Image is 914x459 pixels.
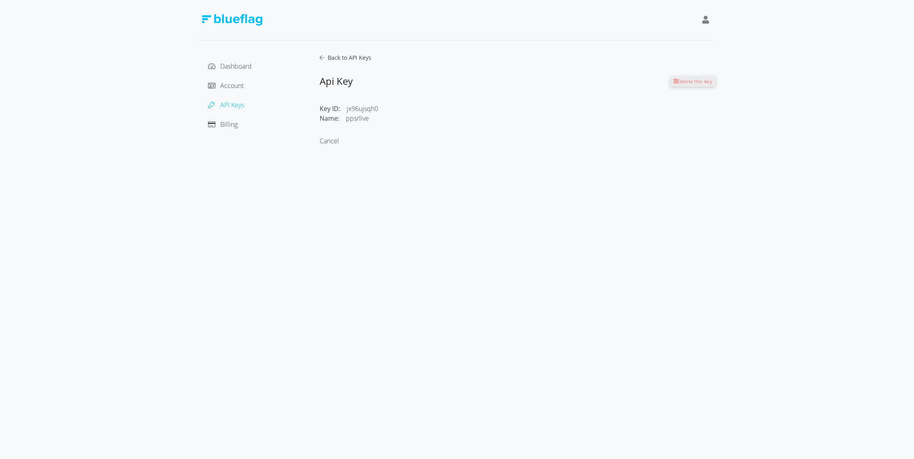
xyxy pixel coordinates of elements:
[678,78,713,85] span: Delete this key
[320,53,716,62] a: Back to API Keys
[208,101,244,109] a: API Keys
[208,120,238,129] a: Billing
[670,76,716,87] button: Delete this key
[320,136,339,145] a: Cancel
[220,81,244,90] span: Account
[208,62,252,71] a: Dashboard
[320,74,353,88] span: Api Key
[347,104,522,113] div: jx96ujsqh0
[220,120,238,129] span: Billing
[208,81,244,90] a: Account
[202,14,262,26] img: Blue Flag Logo
[320,114,339,123] span: Name:
[324,54,371,61] span: Back to API Keys
[220,101,244,109] span: API Keys
[220,62,252,71] span: Dashboard
[346,113,522,123] div: ppsrlive
[320,104,340,113] span: Key ID:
